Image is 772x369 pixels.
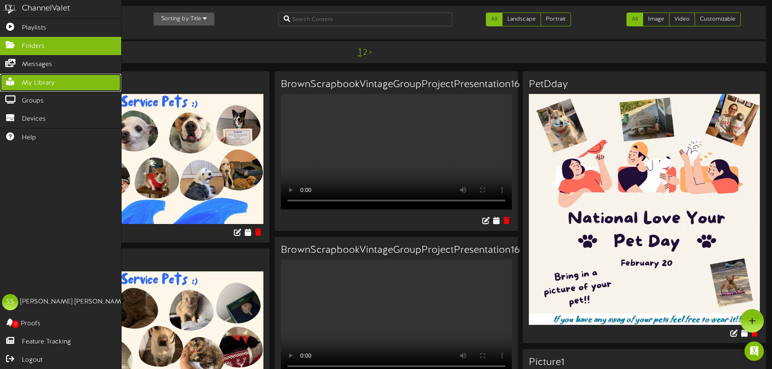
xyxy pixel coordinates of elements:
a: 2 [363,48,367,57]
span: Messages [22,60,52,69]
img: f7ace70b-bb06-46ec-b4e5-18afa9a8bced.jpg [32,94,263,224]
a: Customizable [695,13,741,26]
h3: BrownScrapbookVintageGroupProjectPresentation16 [281,79,512,90]
span: Groups [22,96,44,106]
span: My Library [22,79,55,88]
h3: PetDday [529,79,760,90]
a: Landscape [502,13,541,26]
div: Open Intercom Messenger [744,341,764,361]
a: All [486,13,503,26]
span: Devices [22,115,46,124]
div: [PERSON_NAME] [PERSON_NAME] [20,297,127,307]
a: Portrait [541,13,571,26]
div: SS [2,294,18,310]
span: Proofs [21,319,41,328]
img: 3563419b-4e5f-4ea4-9596-4cc1b8acbbb1.jpg [529,94,760,324]
a: > [369,48,372,57]
span: Folders [22,42,45,51]
span: Playlists [22,23,46,33]
video: Your browser does not support HTML5 video. [281,94,512,209]
h3: BrownScrapbookVintageGroupProjectPresentation16 [281,245,512,256]
span: Help [22,133,36,143]
span: 0 [12,320,19,328]
div: ChannelValet [22,3,70,15]
a: Video [669,13,695,26]
a: Image [643,13,669,26]
h3: 2 [32,256,263,267]
h3: 1 [32,79,263,90]
a: 1 [358,47,361,58]
input: Search Content [278,13,452,26]
span: Logout [22,356,43,365]
button: Sorting by:Title [154,13,214,26]
a: All [627,13,643,26]
span: Feature Tracking [22,337,71,347]
h3: Picture1 [529,357,760,368]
